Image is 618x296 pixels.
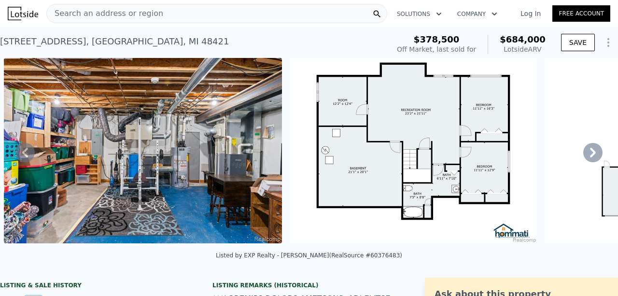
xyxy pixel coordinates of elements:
div: Lotside ARV [500,44,546,54]
img: Lotside [8,7,38,20]
img: Sale: 144250899 Parcel: 44354989 [4,58,282,243]
div: Listed by EXP Realty - [PERSON_NAME] (RealSource #60376483) [216,252,402,259]
span: $378,500 [414,34,460,44]
button: SAVE [561,34,595,51]
button: Company [449,5,505,23]
a: Free Account [552,5,610,22]
a: Log In [509,9,552,18]
div: Off Market, last sold for [397,44,476,54]
img: Sale: 144250899 Parcel: 44354989 [290,58,537,243]
span: $684,000 [500,34,546,44]
span: Search an address or region [47,8,163,19]
div: Listing Remarks (Historical) [212,282,406,289]
button: Solutions [389,5,449,23]
button: Show Options [599,33,618,52]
